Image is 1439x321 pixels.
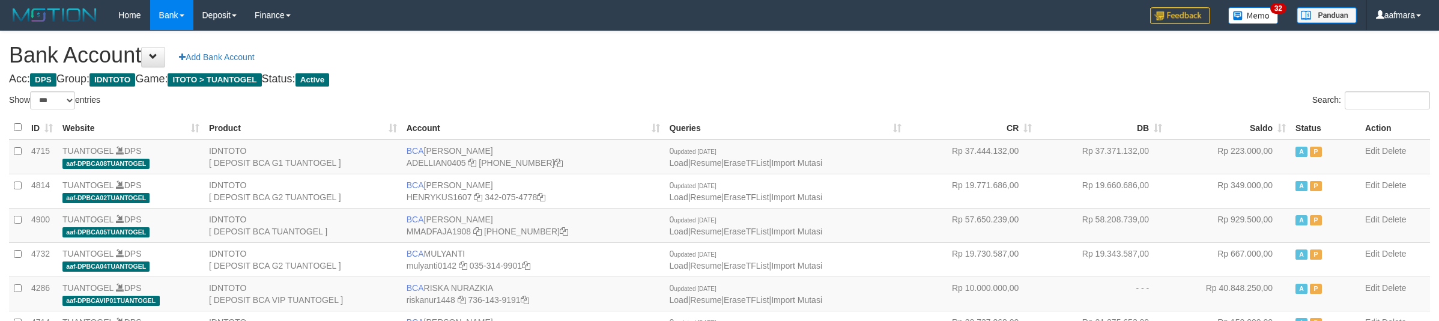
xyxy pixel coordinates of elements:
span: aaf-DPBCA08TUANTOGEL [62,159,150,169]
a: TUANTOGEL [62,215,114,224]
span: Active [1295,215,1307,225]
a: Copy ADELLIAN0405 to clipboard [468,158,476,168]
a: Copy 4062282031 to clipboard [560,227,568,236]
select: Showentries [30,91,75,109]
span: | | | [670,180,823,202]
span: 0 [670,180,716,190]
span: aaf-DPBCA05TUANTOGEL [62,227,150,237]
td: Rp 58.208.739,00 [1037,208,1167,242]
span: BCA [407,146,424,156]
td: MULYANTI 035-314-9901 [402,242,665,277]
a: Copy HENRYKUS1607 to clipboard [474,192,482,202]
td: - - - [1037,277,1167,311]
a: Resume [690,192,721,202]
a: Edit [1365,180,1380,190]
td: DPS [58,242,204,277]
span: updated [DATE] [674,148,716,155]
span: 0 [670,249,716,258]
th: Account: activate to sort column ascending [402,116,665,139]
span: updated [DATE] [674,217,716,224]
td: IDNTOTO [ DEPOSIT BCA TUANTOGEL ] [204,208,402,242]
a: Delete [1382,215,1406,224]
a: Import Mutasi [771,227,822,236]
a: TUANTOGEL [62,249,114,258]
td: 4900 [26,208,58,242]
a: EraseTFList [724,295,769,305]
td: RISKA NURAZKIA 736-143-9191 [402,277,665,311]
a: Import Mutasi [771,192,822,202]
span: Paused [1310,249,1322,260]
a: EraseTFList [724,192,769,202]
a: Add Bank Account [171,47,262,67]
span: BCA [407,249,424,258]
td: Rp 349.000,00 [1167,174,1291,208]
a: EraseTFList [724,261,769,271]
a: Edit [1365,215,1380,224]
span: 0 [670,215,716,224]
a: Load [670,192,688,202]
th: Saldo: activate to sort column ascending [1167,116,1291,139]
a: Load [670,295,688,305]
a: EraseTFList [724,158,769,168]
img: Button%20Memo.svg [1228,7,1279,24]
a: Resume [690,261,721,271]
td: Rp 929.500,00 [1167,208,1291,242]
span: Paused [1310,284,1322,294]
span: Active [1295,147,1307,157]
a: Load [670,227,688,236]
td: Rp 57.650.239,00 [906,208,1037,242]
span: 0 [670,146,716,156]
a: Edit [1365,283,1380,293]
a: ADELLIAN0405 [407,158,466,168]
a: Resume [690,227,721,236]
a: TUANTOGEL [62,283,114,293]
span: BCA [407,215,424,224]
td: Rp 10.000.000,00 [906,277,1037,311]
td: [PERSON_NAME] 342-075-4778 [402,174,665,208]
th: CR: activate to sort column ascending [906,116,1037,139]
span: Paused [1310,147,1322,157]
a: HENRYKUS1607 [407,192,472,202]
span: 0 [670,283,716,293]
th: Product: activate to sort column ascending [204,116,402,139]
td: Rp 19.343.587,00 [1037,242,1167,277]
a: Delete [1382,249,1406,258]
td: Rp 37.444.132,00 [906,139,1037,174]
span: aaf-DPBCA04TUANTOGEL [62,261,150,272]
td: Rp 19.660.686,00 [1037,174,1167,208]
span: IDNTOTO [89,73,135,87]
span: 32 [1270,3,1286,14]
a: Copy MMADFAJA1908 to clipboard [473,227,482,236]
a: Copy 5655032115 to clipboard [554,158,563,168]
img: MOTION_logo.png [9,6,100,24]
td: [PERSON_NAME] [PHONE_NUMBER] [402,139,665,174]
img: Feedback.jpg [1150,7,1210,24]
a: Resume [690,295,721,305]
span: Paused [1310,181,1322,191]
span: | | | [670,146,823,168]
a: Edit [1365,249,1380,258]
a: Delete [1382,146,1406,156]
td: [PERSON_NAME] [PHONE_NUMBER] [402,208,665,242]
span: | | | [670,215,823,236]
td: Rp 19.771.686,00 [906,174,1037,208]
a: Copy 7361439191 to clipboard [521,295,529,305]
td: 4715 [26,139,58,174]
span: BCA [407,180,424,190]
a: Copy riskanur1448 to clipboard [458,295,466,305]
td: Rp 667.000,00 [1167,242,1291,277]
span: BCA [407,283,424,293]
th: Action [1360,116,1430,139]
a: Import Mutasi [771,158,822,168]
td: DPS [58,208,204,242]
a: Import Mutasi [771,261,822,271]
span: Active [1295,249,1307,260]
a: TUANTOGEL [62,146,114,156]
td: DPS [58,139,204,174]
td: IDNTOTO [ DEPOSIT BCA G2 TUANTOGEL ] [204,174,402,208]
a: mulyanti0142 [407,261,456,271]
span: Active [1295,284,1307,294]
td: IDNTOTO [ DEPOSIT BCA G1 TUANTOGEL ] [204,139,402,174]
span: updated [DATE] [674,251,716,258]
th: Status [1291,116,1360,139]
